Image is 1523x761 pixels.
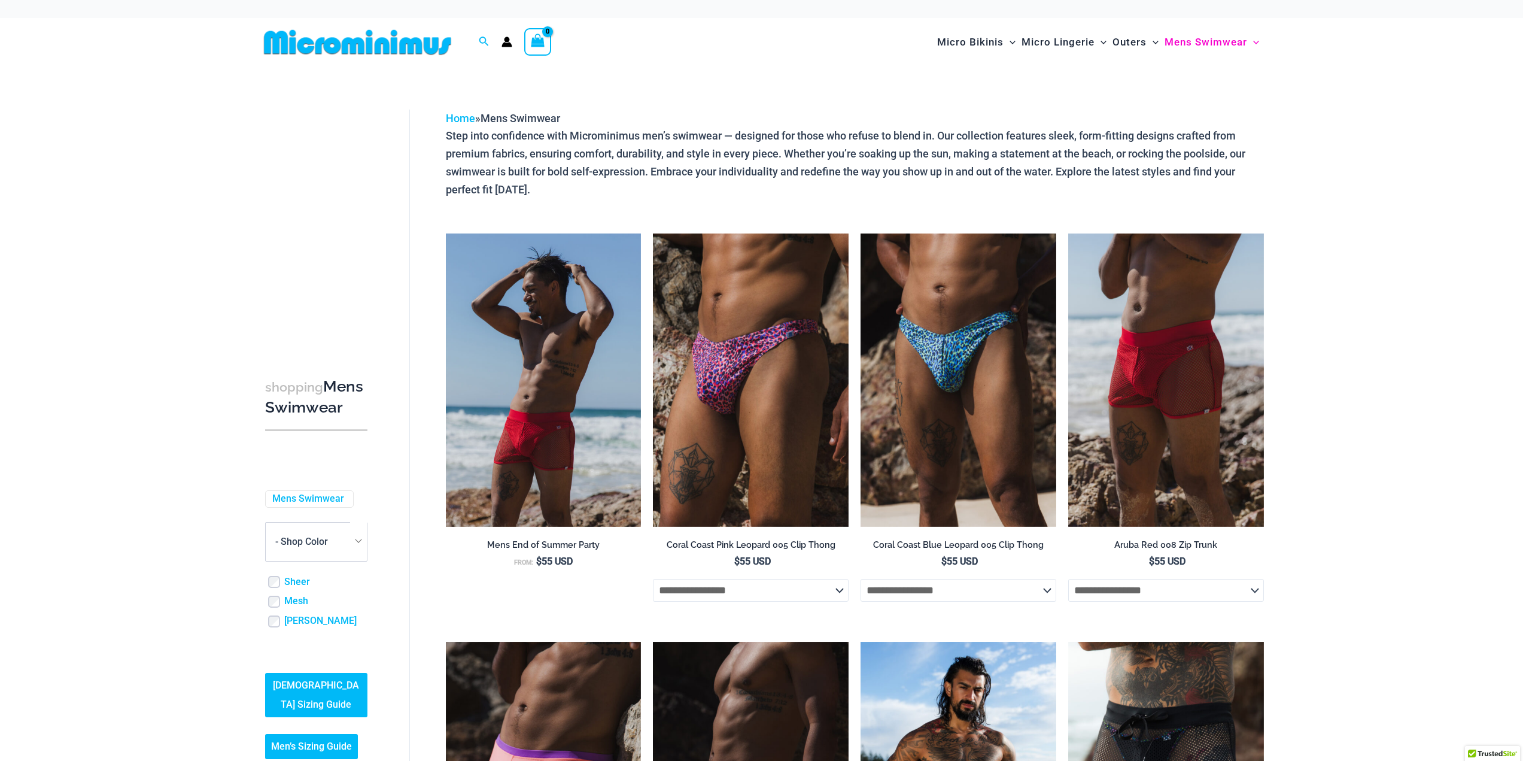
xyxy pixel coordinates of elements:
[514,559,533,566] span: From:
[446,127,1264,198] p: Step into confidence with Microminimus men’s swimwear — designed for those who refuse to blend in...
[861,539,1056,555] a: Coral Coast Blue Leopard 005 Clip Thong
[1019,24,1109,60] a: Micro LingerieMenu ToggleMenu Toggle
[653,234,849,527] a: Coral Coast Pink Leopard 005 Clip Thong 01Coral Coast Pink Leopard 005 Clip Thong 02Coral Coast P...
[861,234,1056,527] img: Coral Coast Blue Leopard 005 Clip Thong 05
[734,556,740,567] span: $
[1149,556,1185,567] bdi: 55 USD
[446,539,642,551] h2: Mens End of Summer Party
[446,539,642,555] a: Mens End of Summer Party
[1162,24,1262,60] a: Mens SwimwearMenu ToggleMenu Toggle
[259,29,456,56] img: MM SHOP LOGO FLAT
[265,100,373,339] iframe: TrustedSite Certified
[1095,27,1106,57] span: Menu Toggle
[284,576,310,589] a: Sheer
[1112,27,1147,57] span: Outers
[536,556,542,567] span: $
[284,595,308,608] a: Mesh
[446,112,475,125] a: Home
[932,22,1264,62] nav: Site Navigation
[446,112,560,125] span: »
[1165,27,1247,57] span: Mens Swimwear
[941,556,978,567] bdi: 55 USD
[653,234,849,527] img: Coral Coast Pink Leopard 005 Clip Thong 01
[284,615,357,627] a: [PERSON_NAME]
[446,234,642,527] a: Aruba Red 008 Zip Trunk 02v2Aruba Red 008 Zip Trunk 03Aruba Red 008 Zip Trunk 03
[653,539,849,551] h2: Coral Coast Pink Leopard 005 Clip Thong
[1068,539,1264,551] h2: Aruba Red 008 Zip Trunk
[937,27,1004,57] span: Micro Bikinis
[734,556,771,567] bdi: 55 USD
[941,556,947,567] span: $
[1247,27,1259,57] span: Menu Toggle
[934,24,1019,60] a: Micro BikinisMenu ToggleMenu Toggle
[1004,27,1016,57] span: Menu Toggle
[1068,539,1264,555] a: Aruba Red 008 Zip Trunk
[265,673,367,717] a: [DEMOGRAPHIC_DATA] Sizing Guide
[1149,556,1154,567] span: $
[653,539,849,555] a: Coral Coast Pink Leopard 005 Clip Thong
[1109,24,1162,60] a: OutersMenu ToggleMenu Toggle
[536,556,573,567] bdi: 55 USD
[861,234,1056,527] a: Coral Coast Blue Leopard 005 Clip Thong 05Coral Coast Blue Leopard 005 Clip Thong 04Coral Coast B...
[1022,27,1095,57] span: Micro Lingerie
[1147,27,1159,57] span: Menu Toggle
[861,539,1056,551] h2: Coral Coast Blue Leopard 005 Clip Thong
[266,523,367,561] span: - Shop Color
[265,734,358,759] a: Men’s Sizing Guide
[446,234,642,527] img: Aruba Red 008 Zip Trunk 02v2
[524,28,552,56] a: View Shopping Cart, empty
[265,377,367,418] h3: Mens Swimwear
[265,522,367,562] span: - Shop Color
[272,493,344,505] a: Mens Swimwear
[275,536,328,547] span: - Shop Color
[501,37,512,47] a: Account icon link
[479,35,490,50] a: Search icon link
[481,112,560,125] span: Mens Swimwear
[1068,234,1264,527] a: Aruba Red 008 Zip Trunk 05Aruba Red 008 Zip Trunk 04Aruba Red 008 Zip Trunk 04
[1068,234,1264,527] img: Aruba Red 008 Zip Trunk 05
[265,380,323,395] span: shopping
